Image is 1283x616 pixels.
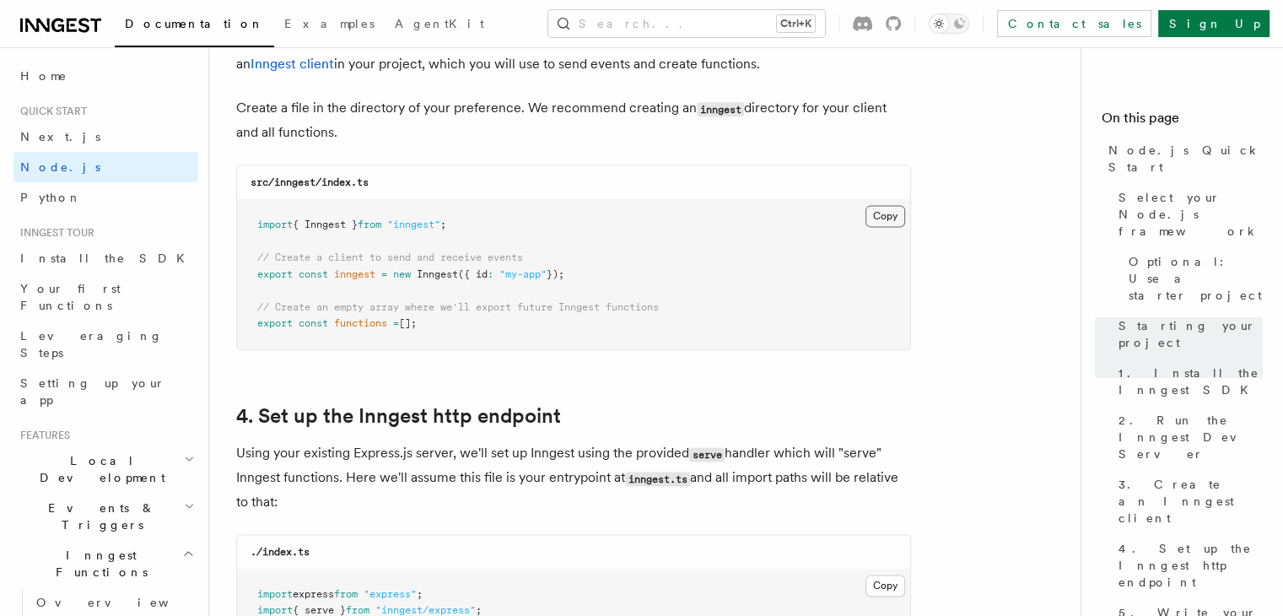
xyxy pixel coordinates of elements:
a: Inngest client [251,56,334,72]
span: const [299,268,328,280]
span: 1. Install the Inngest SDK [1119,365,1263,398]
span: "inngest" [387,219,440,230]
a: Starting your project [1112,311,1263,358]
span: = [381,268,387,280]
span: Python [20,191,82,204]
span: Select your Node.js framework [1119,189,1263,240]
span: functions [334,317,387,329]
p: Create a file in the directory of your preference. We recommend creating an directory for your cl... [236,96,911,144]
a: Sign Up [1158,10,1270,37]
span: []; [399,317,417,329]
span: Home [20,68,67,84]
span: Documentation [125,17,264,30]
span: Next.js [20,130,100,143]
span: Local Development [13,452,184,486]
span: express [293,588,334,600]
p: Inngest invokes your functions securely via an at . To enable that, you will create an in your pr... [236,28,911,76]
code: inngest.ts [625,472,690,486]
span: Setting up your app [20,376,165,407]
span: Optional: Use a starter project [1129,253,1263,304]
span: // Create a client to send and receive events [257,251,523,263]
button: Toggle dark mode [929,14,969,34]
code: inngest [697,102,744,116]
span: // Create an empty array where we'll export future Inngest functions [257,301,659,313]
span: import [257,604,293,616]
span: Leveraging Steps [20,329,163,359]
a: 4. Set up the Inngest http endpoint [1112,533,1263,597]
span: Inngest tour [13,226,94,240]
a: 1. Install the Inngest SDK [1112,358,1263,405]
a: Leveraging Steps [13,321,198,368]
code: src/inngest/index.ts [251,176,369,188]
span: "express" [364,588,417,600]
a: Select your Node.js framework [1112,182,1263,246]
span: const [299,317,328,329]
a: Node.js [13,152,198,182]
span: ; [417,588,423,600]
a: Documentation [115,5,274,47]
a: Setting up your app [13,368,198,415]
button: Copy [865,575,905,597]
span: Starting your project [1119,317,1263,351]
span: 3. Create an Inngest client [1119,476,1263,527]
span: Inngest Functions [13,547,182,581]
span: : [488,268,493,280]
span: Inngest [417,268,458,280]
a: Examples [274,5,385,46]
code: ./index.ts [251,546,310,558]
span: "my-app" [499,268,547,280]
button: Events & Triggers [13,493,198,540]
span: Events & Triggers [13,500,184,533]
a: 4. Set up the Inngest http endpoint [236,404,561,428]
a: Next.js [13,122,198,152]
kbd: Ctrl+K [777,15,815,32]
a: Your first Functions [13,273,198,321]
span: from [358,219,381,230]
span: import [257,219,293,230]
span: 2. Run the Inngest Dev Server [1119,412,1263,462]
span: ; [476,604,482,616]
span: import [257,588,293,600]
a: Optional: Use a starter project [1122,246,1263,311]
span: "inngest/express" [375,604,476,616]
code: serve [689,447,725,462]
span: Install the SDK [20,251,195,265]
span: Node.js Quick Start [1108,142,1263,176]
span: export [257,268,293,280]
a: 2. Run the Inngest Dev Server [1112,405,1263,469]
span: inngest [334,268,375,280]
a: Install the SDK [13,243,198,273]
button: Local Development [13,446,198,493]
a: Node.js Quick Start [1102,135,1263,182]
span: { Inngest } [293,219,358,230]
a: 3. Create an Inngest client [1112,469,1263,533]
a: AgentKit [385,5,494,46]
span: new [393,268,411,280]
span: ({ id [458,268,488,280]
span: Examples [284,17,375,30]
a: Home [13,61,198,91]
span: AgentKit [395,17,484,30]
p: Using your existing Express.js server, we'll set up Inngest using the provided handler which will... [236,441,911,514]
span: Overview [36,596,210,609]
span: export [257,317,293,329]
button: Search...Ctrl+K [548,10,825,37]
button: Inngest Functions [13,540,198,587]
span: { serve } [293,604,346,616]
span: Quick start [13,105,87,118]
span: ; [440,219,446,230]
span: Your first Functions [20,282,121,312]
span: = [393,317,399,329]
span: Node.js [20,160,100,174]
span: 4. Set up the Inngest http endpoint [1119,540,1263,591]
span: Features [13,429,70,442]
button: Copy [865,205,905,227]
span: }); [547,268,564,280]
a: Contact sales [997,10,1151,37]
h4: On this page [1102,108,1263,135]
a: Python [13,182,198,213]
span: from [334,588,358,600]
span: from [346,604,369,616]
